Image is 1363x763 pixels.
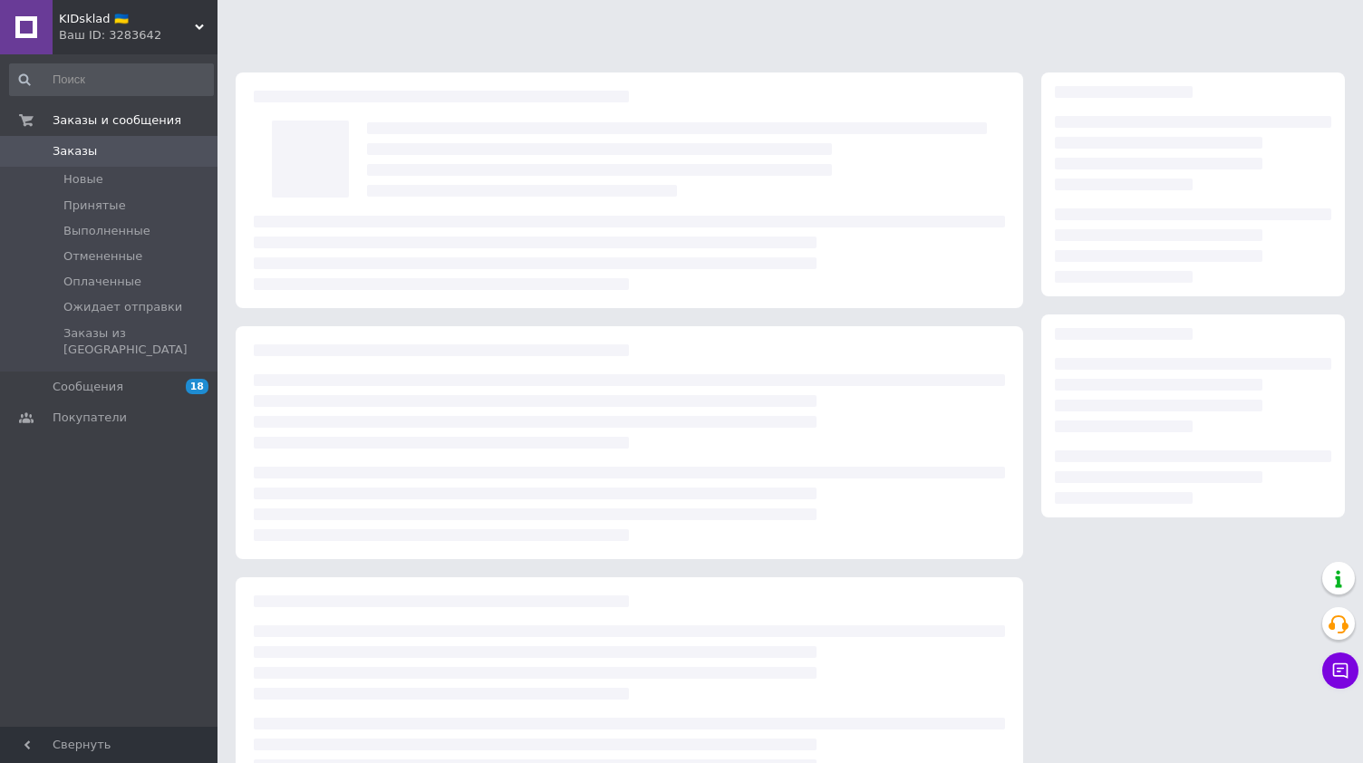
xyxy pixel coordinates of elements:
span: KIDsklad 🇺🇦 [59,11,195,27]
span: Покупатели [53,410,127,426]
span: Заказы из [GEOGRAPHIC_DATA] [63,325,212,358]
span: Ожидает отправки [63,299,182,315]
div: Ваш ID: 3283642 [59,27,217,43]
span: Заказы [53,143,97,159]
span: Отмененные [63,248,142,265]
span: Принятые [63,198,126,214]
button: Чат с покупателем [1322,652,1358,689]
span: Заказы и сообщения [53,112,181,129]
span: Сообщения [53,379,123,395]
span: Новые [63,171,103,188]
span: Выполненные [63,223,150,239]
span: 18 [186,379,208,394]
input: Поиск [9,63,214,96]
span: Оплаченные [63,274,141,290]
